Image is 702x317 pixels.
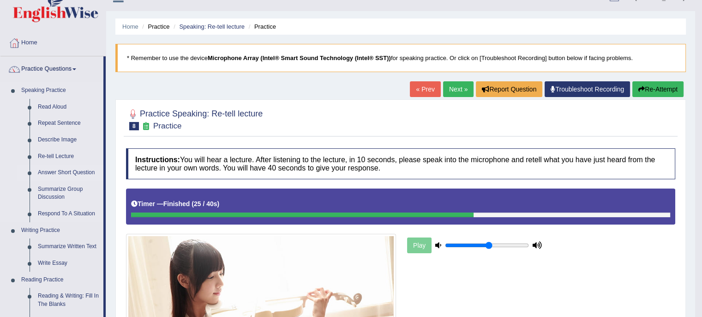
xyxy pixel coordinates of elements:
[122,23,138,30] a: Home
[246,22,276,31] li: Practice
[115,44,686,72] blockquote: * Remember to use the device for speaking practice. Or click on [Troubleshoot Recording] button b...
[476,81,542,97] button: Report Question
[208,55,391,61] b: Microphone Array (Intel® Smart Sound Technology (Intel® SST))
[217,200,220,207] b: )
[140,22,169,31] li: Practice
[153,122,181,130] small: Practice
[34,115,103,132] a: Repeat Sentence
[34,99,103,116] a: Read Aloud
[126,148,675,179] h4: You will hear a lecture. After listening to the lecture, in 10 seconds, please speak into the mic...
[0,30,106,53] a: Home
[545,81,630,97] a: Troubleshoot Recording
[179,23,245,30] a: Speaking: Re-tell lecture
[141,122,151,131] small: Exam occurring question
[194,200,217,207] b: 25 / 40s
[34,206,103,222] a: Respond To A Situation
[0,56,103,79] a: Practice Questions
[443,81,474,97] a: Next »
[135,156,180,164] b: Instructions:
[17,272,103,288] a: Reading Practice
[410,81,440,97] a: « Prev
[34,148,103,165] a: Re-tell Lecture
[34,255,103,272] a: Write Essay
[192,200,194,207] b: (
[34,132,103,148] a: Describe Image
[126,107,263,130] h2: Practice Speaking: Re-tell lecture
[17,82,103,99] a: Speaking Practice
[131,201,219,207] h5: Timer —
[632,81,684,97] button: Re-Attempt
[163,200,190,207] b: Finished
[34,181,103,206] a: Summarize Group Discussion
[17,222,103,239] a: Writing Practice
[129,122,139,130] span: 8
[34,288,103,312] a: Reading & Writing: Fill In The Blanks
[34,165,103,181] a: Answer Short Question
[34,238,103,255] a: Summarize Written Text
